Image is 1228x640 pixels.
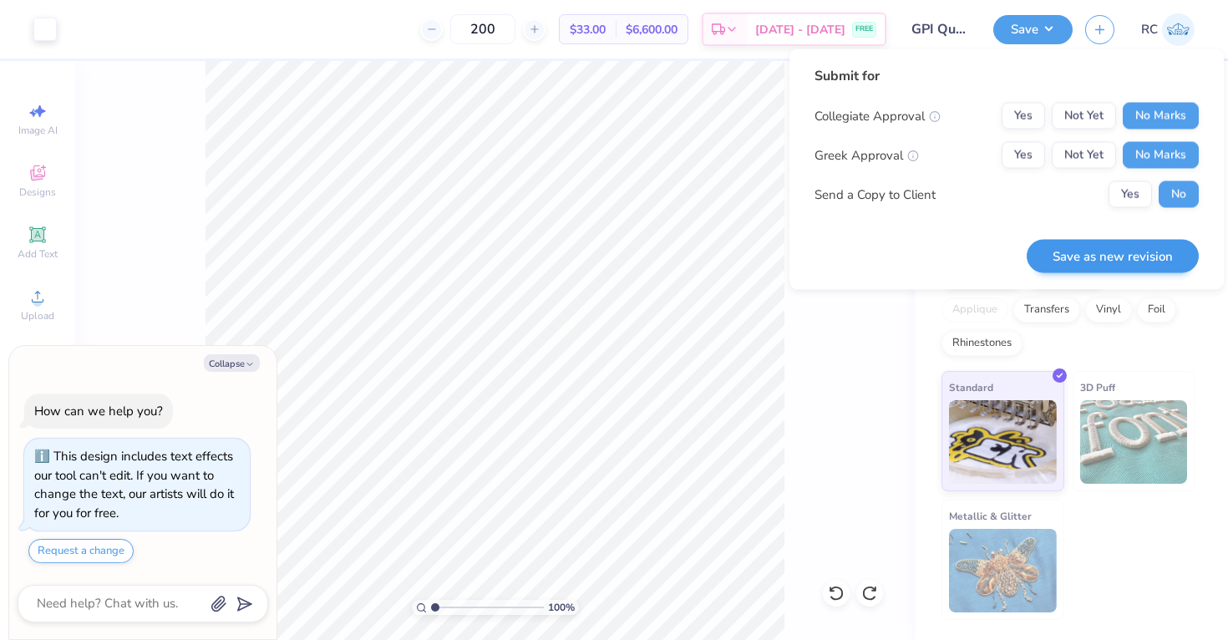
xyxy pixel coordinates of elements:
span: Designs [19,185,56,199]
div: Collegiate Approval [814,106,941,125]
button: Request a change [28,539,134,563]
span: [DATE] - [DATE] [755,21,845,38]
button: Collapse [204,354,260,372]
span: 100 % [548,600,575,615]
span: FREE [855,23,873,35]
button: Save as new revision [1027,239,1199,273]
span: RC [1141,20,1158,39]
button: Yes [1002,142,1045,169]
span: Standard [949,378,993,396]
div: This design includes text effects our tool can't edit. If you want to change the text, our artist... [34,448,234,521]
button: No Marks [1123,142,1199,169]
div: Submit for [814,66,1199,86]
span: Metallic & Glitter [949,507,1032,525]
img: 3D Puff [1080,400,1188,484]
span: Image AI [18,124,58,137]
button: Not Yet [1052,142,1116,169]
button: No Marks [1123,103,1199,130]
div: Applique [941,297,1008,323]
span: $33.00 [570,21,606,38]
img: Reilly Chin(cm) [1162,13,1195,46]
div: Send a Copy to Client [814,185,936,204]
button: Not Yet [1052,103,1116,130]
input: Untitled Design [899,13,981,46]
span: $6,600.00 [626,21,677,38]
input: – – [450,14,515,44]
img: Metallic & Glitter [949,529,1057,612]
div: Greek Approval [814,145,919,165]
div: Foil [1137,297,1176,323]
button: Yes [1109,181,1152,208]
span: Upload [21,309,54,323]
button: Yes [1002,103,1045,130]
div: Rhinestones [941,331,1022,356]
button: Save [993,15,1073,44]
img: Standard [949,400,1057,484]
div: Transfers [1013,297,1080,323]
div: Vinyl [1085,297,1132,323]
a: RC [1141,13,1195,46]
span: Add Text [18,247,58,261]
div: How can we help you? [34,403,163,419]
span: 3D Puff [1080,378,1115,396]
button: No [1159,181,1199,208]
